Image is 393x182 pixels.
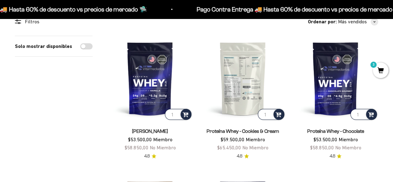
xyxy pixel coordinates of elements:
a: [PERSON_NAME] [132,128,168,134]
span: $58.850,00 [125,145,149,150]
span: No Miembro [335,145,361,150]
span: $58.850,00 [310,145,334,150]
label: Solo mostrar disponibles [15,42,72,50]
a: 4.84.8 de 5.0 estrellas [329,153,341,160]
span: $59.500,00 [221,137,244,142]
a: 4.84.8 de 5.0 estrellas [237,153,249,160]
a: Proteína Whey - Chocolate [307,128,364,134]
span: 4.8 [144,153,150,160]
mark: 3 [370,61,377,68]
img: Proteína Whey - Cookies & Cream [200,36,285,121]
span: 4.8 [237,153,242,160]
span: Más vendidos [338,18,367,26]
span: Ordenar por: [308,18,337,26]
span: No Miembro [242,145,268,150]
span: $65.450,00 [217,145,241,150]
div: Filtros [15,18,93,26]
span: 4.8 [329,153,335,160]
a: 4.84.8 de 5.0 estrellas [144,153,156,160]
span: Miembro [246,137,265,142]
span: Miembro [338,137,358,142]
span: No Miembro [150,145,176,150]
a: Proteína Whey - Cookies & Cream [207,128,279,134]
button: Más vendidos [338,18,378,26]
span: $53.500,00 [313,137,337,142]
a: 3 [373,68,388,74]
span: $53.500,00 [128,137,152,142]
span: Miembro [153,137,172,142]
